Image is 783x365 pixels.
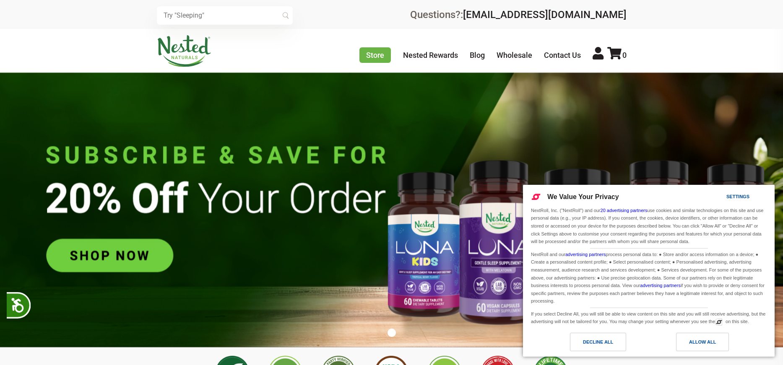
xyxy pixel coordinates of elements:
div: NextRoll, Inc. ("NextRoll") and our use cookies and similar technologies on this site and use per... [529,206,768,246]
a: Settings [712,190,732,205]
a: Wholesale [497,51,532,60]
a: Decline All [528,333,649,355]
span: 0 [622,51,627,60]
a: advertising partners [640,283,681,288]
a: Nested Rewards [403,51,458,60]
a: [EMAIL_ADDRESS][DOMAIN_NAME] [463,9,627,21]
div: Settings [726,192,749,201]
span: We Value Your Privacy [547,193,619,200]
a: Allow All [649,333,770,355]
img: Nested Naturals [157,35,211,67]
a: Store [359,47,391,63]
div: If you select Decline All, you will still be able to view content on this site and you will still... [529,308,768,326]
a: 20 advertising partners [601,208,648,213]
div: Allow All [689,337,716,347]
input: Try "Sleeping" [157,6,293,25]
button: 1 of 1 [388,329,396,337]
div: Questions?: [410,10,627,20]
a: 0 [607,51,627,60]
div: NextRoll and our process personal data to: ● Store and/or access information on a device; ● Creat... [529,249,768,306]
div: Decline All [583,337,613,347]
a: Blog [470,51,485,60]
a: advertising partners [565,252,606,257]
a: Contact Us [544,51,581,60]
